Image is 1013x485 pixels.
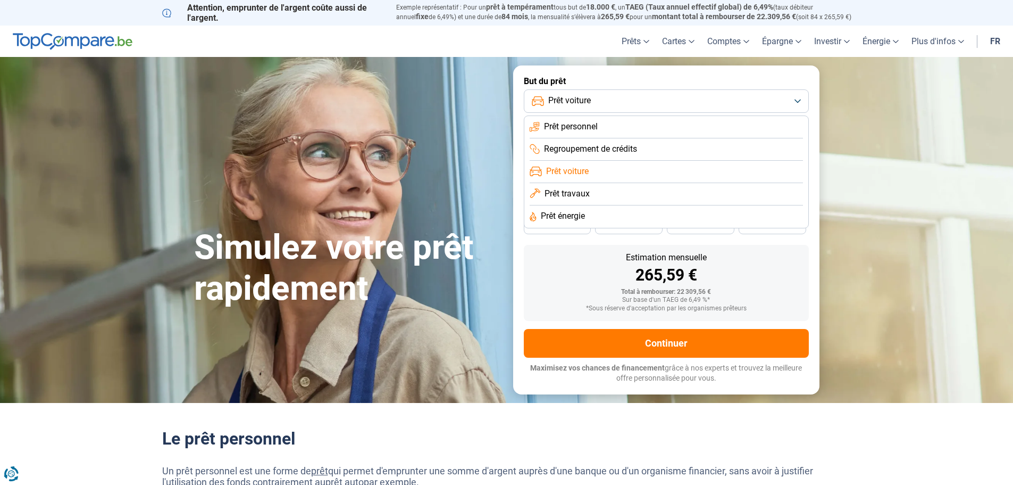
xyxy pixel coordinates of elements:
[544,143,637,155] span: Regroupement de crédits
[656,26,701,57] a: Cartes
[416,12,429,21] span: fixe
[13,33,132,50] img: TopCompare
[541,210,585,222] span: Prêt énergie
[524,363,809,384] p: grâce à nos experts et trouvez la meilleure offre personnalisée pour vous.
[545,188,590,200] span: Prêt travaux
[615,26,656,57] a: Prêts
[984,26,1007,57] a: fr
[532,289,800,296] div: Total à rembourser: 22 309,56 €
[701,26,756,57] a: Comptes
[617,223,641,229] span: 36 mois
[311,465,328,476] a: prêt
[532,305,800,313] div: *Sous réserve d'acceptation par les organismes prêteurs
[544,121,598,133] span: Prêt personnel
[761,223,784,229] span: 24 mois
[808,26,856,57] a: Investir
[532,253,800,262] div: Estimation mensuelle
[652,12,796,21] span: montant total à rembourser de 22.309,56 €
[546,166,589,177] span: Prêt voiture
[548,95,591,106] span: Prêt voiture
[530,364,665,372] span: Maximisez vos chances de financement
[546,223,569,229] span: 42 mois
[689,223,713,229] span: 30 mois
[586,3,615,11] span: 18.000 €
[756,26,808,57] a: Épargne
[601,12,630,21] span: 265,59 €
[532,267,800,283] div: 265,59 €
[194,227,500,309] h1: Simulez votre prêt rapidement
[856,26,905,57] a: Énergie
[625,3,773,11] span: TAEG (Taux annuel effectif global) de 6,49%
[501,12,528,21] span: 84 mois
[524,76,809,86] label: But du prêt
[905,26,970,57] a: Plus d'infos
[524,329,809,358] button: Continuer
[532,297,800,304] div: Sur base d'un TAEG de 6,49 %*
[162,429,851,449] h2: Le prêt personnel
[486,3,554,11] span: prêt à tempérament
[524,89,809,113] button: Prêt voiture
[396,3,851,22] p: Exemple représentatif : Pour un tous but de , un (taux débiteur annuel de 6,49%) et une durée de ...
[162,3,383,23] p: Attention, emprunter de l'argent coûte aussi de l'argent.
